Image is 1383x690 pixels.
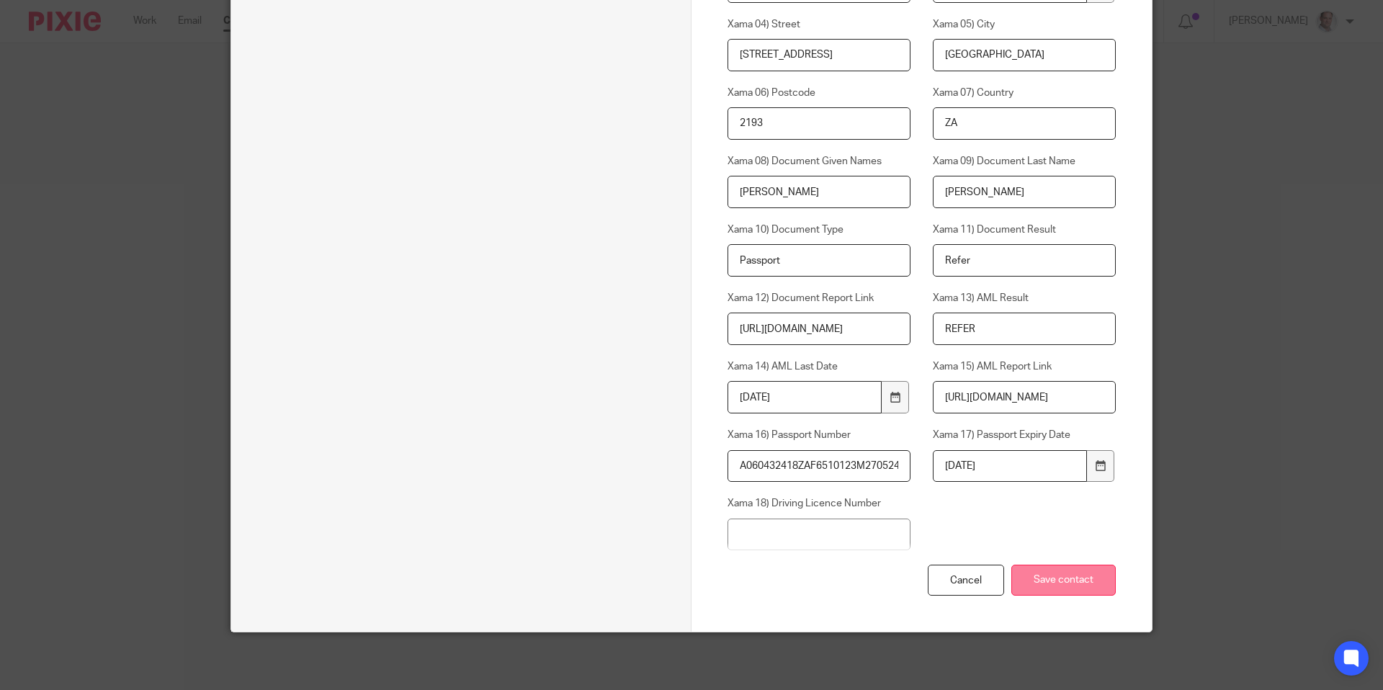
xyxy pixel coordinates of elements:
label: Xama 05) City [933,17,1116,32]
label: Xama 06) Postcode [728,86,910,100]
label: Xama 13) AML Result [933,291,1116,305]
label: Xama 16) Passport Number [728,428,910,442]
label: Xama 11) Document Result [933,223,1116,237]
input: YYYY-MM-DD [728,381,882,413]
label: Xama 08) Document Given Names [728,154,910,169]
label: Xama 15) AML Report Link [933,359,1116,374]
label: Xama 18) Driving Licence Number [728,496,910,511]
label: Xama 14) AML Last Date [728,359,910,374]
div: Cancel [928,565,1004,596]
label: Xama 09) Document Last Name [933,154,1116,169]
input: YYYY-MM-DD [933,450,1087,483]
label: Xama 04) Street [728,17,910,32]
label: Xama 10) Document Type [728,223,910,237]
label: Xama 07) Country [933,86,1116,100]
label: Xama 12) Document Report Link [728,291,910,305]
label: Xama 17) Passport Expiry Date [933,428,1116,442]
input: Save contact [1011,565,1116,596]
